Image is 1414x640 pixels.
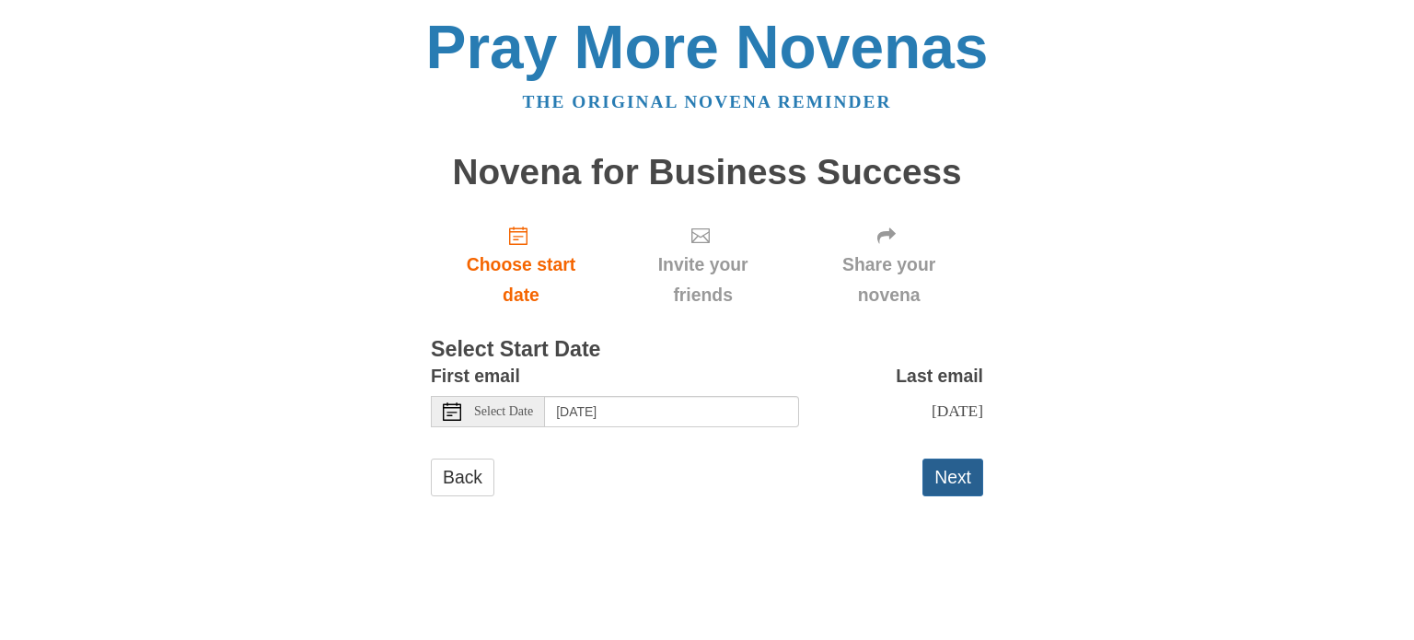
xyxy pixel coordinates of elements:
[449,250,593,310] span: Choose start date
[932,401,983,420] span: [DATE]
[426,13,989,81] a: Pray More Novenas
[431,361,520,391] label: First email
[431,153,983,192] h1: Novena for Business Success
[922,459,983,496] button: Next
[431,459,494,496] a: Back
[813,250,965,310] span: Share your novena
[896,361,983,391] label: Last email
[431,338,983,362] h3: Select Start Date
[523,92,892,111] a: The original novena reminder
[431,210,611,320] a: Choose start date
[474,405,533,418] span: Select Date
[630,250,776,310] span: Invite your friends
[794,210,983,320] div: Click "Next" to confirm your start date first.
[611,210,794,320] div: Click "Next" to confirm your start date first.
[545,396,799,427] input: Use the arrow keys to pick a date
